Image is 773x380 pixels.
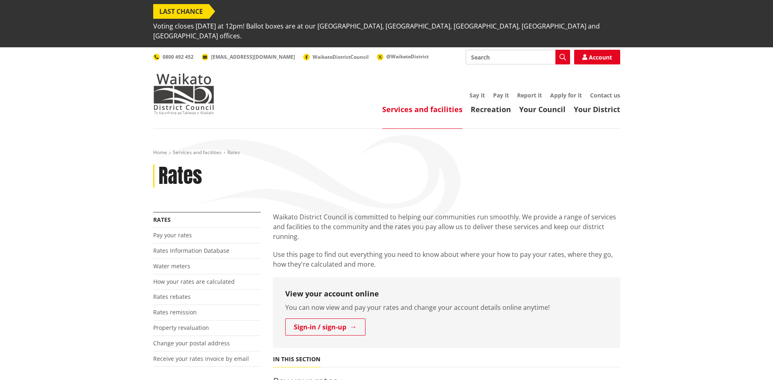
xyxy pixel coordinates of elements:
[550,91,582,99] a: Apply for it
[173,149,222,156] a: Services and facilities
[153,278,235,285] a: How your rates are calculated
[313,53,369,60] span: WaikatoDistrictCouncil
[590,91,620,99] a: Contact us
[153,355,249,362] a: Receive your rates invoice by email
[227,149,240,156] span: Rates
[211,53,295,60] span: [EMAIL_ADDRESS][DOMAIN_NAME]
[153,339,230,347] a: Change your postal address
[153,293,191,300] a: Rates rebates
[517,91,542,99] a: Report it
[285,289,608,298] h3: View your account online
[273,250,620,269] p: Use this page to find out everything you need to know about where your how to pay your rates, whe...
[493,91,509,99] a: Pay it
[273,212,620,241] p: Waikato District Council is committed to helping our communities run smoothly. We provide a range...
[386,53,429,60] span: @WaikatoDistrict
[574,104,620,114] a: Your District
[377,53,429,60] a: @WaikatoDistrict
[153,231,192,239] a: Pay your rates
[469,91,485,99] a: Say it
[153,216,171,223] a: Rates
[153,53,194,60] a: 0800 492 452
[153,4,209,19] span: LAST CHANCE
[153,308,197,316] a: Rates remission
[153,149,167,156] a: Home
[153,262,190,270] a: Water meters
[153,149,620,156] nav: breadcrumb
[519,104,566,114] a: Your Council
[153,324,209,331] a: Property revaluation
[153,73,214,114] img: Waikato District Council - Te Kaunihera aa Takiwaa o Waikato
[153,19,620,43] span: Voting closes [DATE] at 12pm! Ballot boxes are at our [GEOGRAPHIC_DATA], [GEOGRAPHIC_DATA], [GEOG...
[202,53,295,60] a: [EMAIL_ADDRESS][DOMAIN_NAME]
[273,356,320,363] h5: In this section
[163,53,194,60] span: 0800 492 452
[159,164,202,188] h1: Rates
[574,50,620,64] a: Account
[303,53,369,60] a: WaikatoDistrictCouncil
[471,104,511,114] a: Recreation
[466,50,570,64] input: Search input
[285,303,608,312] p: You can now view and pay your rates and change your account details online anytime!
[285,318,366,336] a: Sign-in / sign-up
[382,104,462,114] a: Services and facilities
[153,247,229,254] a: Rates Information Database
